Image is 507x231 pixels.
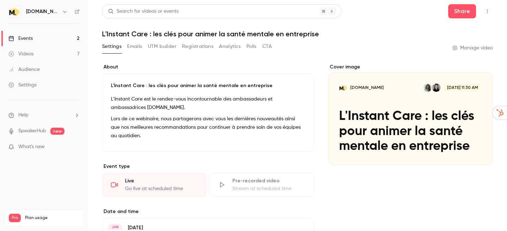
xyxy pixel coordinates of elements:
[8,50,33,57] div: Videos
[50,128,64,135] span: new
[328,63,493,165] section: Cover image
[102,208,314,215] label: Date and time
[18,127,46,135] a: SpeakerHub
[9,214,21,222] span: Pro
[111,115,305,140] p: Lors de ce webinaire, nous partagerons avec vous les dernières nouveautés ainsi que nos meilleure...
[148,41,176,52] button: UTM builder
[102,163,314,170] p: Event type
[102,41,121,52] button: Settings
[246,41,257,52] button: Polls
[109,225,121,230] div: JUN
[108,8,179,15] div: Search for videos or events
[111,95,305,112] p: L’Instant Care est le rendez-vous incontournable des ambassadeurs et ambassadrices [DOMAIN_NAME].
[102,63,314,71] label: About
[232,185,305,192] div: Stream at scheduled time
[102,173,207,197] div: LiveGo live at scheduled time
[25,215,79,221] span: Plan usage
[8,81,37,89] div: Settings
[18,111,29,119] span: Help
[328,63,493,71] label: Cover image
[182,41,213,52] button: Registrations
[26,8,59,15] h6: [DOMAIN_NAME]
[219,41,241,52] button: Analytics
[448,4,476,18] button: Share
[452,44,493,51] a: Manage video
[18,143,45,151] span: What's new
[209,173,314,197] div: Pre-recorded videoStream at scheduled time
[8,111,80,119] li: help-dropdown-opener
[232,177,305,184] div: Pre-recorded video
[125,185,198,192] div: Go live at scheduled time
[125,177,198,184] div: Live
[9,6,20,17] img: moka.care
[262,41,272,52] button: CTA
[102,30,493,38] h1: L'Instant Care : les clés pour animer la santé mentale en entreprise
[8,66,40,73] div: Audience
[8,35,33,42] div: Events
[111,82,305,89] p: L'Instant Care : les clés pour animer la santé mentale en entreprise
[71,144,80,150] iframe: Noticeable Trigger
[127,41,142,52] button: Emails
